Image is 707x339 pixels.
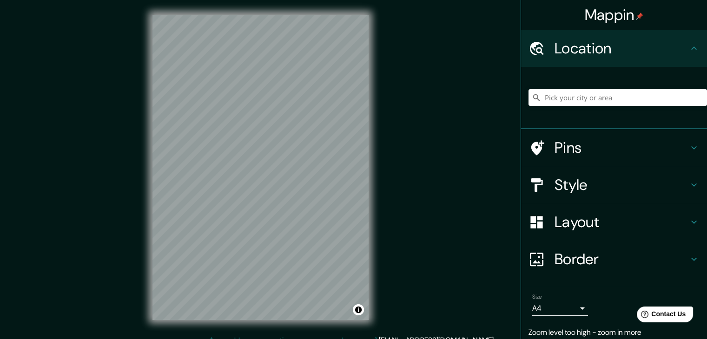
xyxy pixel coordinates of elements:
div: Border [521,241,707,278]
div: Pins [521,129,707,166]
button: Toggle attribution [353,304,364,315]
input: Pick your city or area [529,89,707,106]
div: Location [521,30,707,67]
canvas: Map [152,15,369,320]
label: Size [532,293,542,301]
img: pin-icon.png [636,13,643,20]
div: A4 [532,301,588,316]
iframe: Help widget launcher [624,303,697,329]
h4: Pins [555,138,688,157]
h4: Layout [555,213,688,231]
p: Zoom level too high - zoom in more [529,327,700,338]
div: Layout [521,203,707,241]
h4: Location [555,39,688,58]
h4: Border [555,250,688,268]
h4: Mappin [585,6,644,24]
div: Style [521,166,707,203]
h4: Style [555,176,688,194]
